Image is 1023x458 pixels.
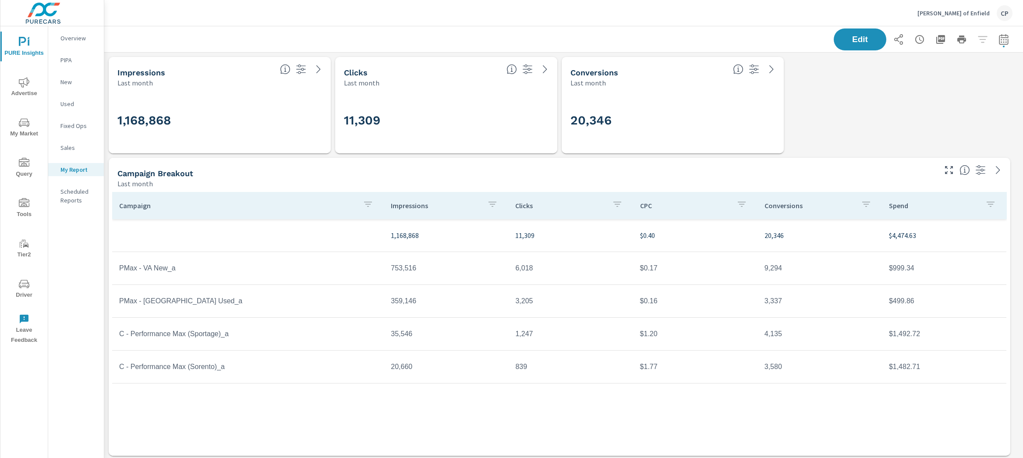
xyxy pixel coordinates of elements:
button: Print Report [953,31,970,48]
p: CPC [640,201,729,210]
p: Last month [117,178,153,189]
button: Make Fullscreen [942,163,956,177]
div: New [48,75,104,89]
div: PIPA [48,53,104,67]
span: The number of times an ad was clicked by a consumer. [506,64,517,75]
div: Overview [48,32,104,45]
span: Total Conversions include Actions, Leads and Unmapped. [733,64,743,75]
td: 4,135 [758,323,882,345]
td: $999.34 [882,257,1006,279]
a: See more details in report [765,62,779,76]
td: $1.77 [633,356,758,378]
span: My Market [3,117,45,139]
h5: Clicks [344,68,368,77]
td: PMax - [GEOGRAPHIC_DATA] Used_a [112,290,384,312]
td: C - Performance Max (Sportage)_a [112,323,384,345]
span: Tier2 [3,238,45,260]
p: 20,346 [765,230,875,241]
td: 3,205 [508,290,633,312]
td: PMax - VA New_a [112,257,384,279]
div: My Report [48,163,104,176]
p: Last month [117,78,153,88]
td: $1,492.72 [882,323,1006,345]
p: My Report [60,165,97,174]
h5: Campaign Breakout [117,169,193,178]
p: Last month [570,78,606,88]
p: Overview [60,34,97,43]
p: Last month [344,78,379,88]
button: Select Date Range [995,31,1012,48]
span: Leave Feedback [3,314,45,345]
p: PIPA [60,56,97,64]
button: "Export Report to PDF" [932,31,949,48]
span: The number of times an ad was shown on your behalf. [280,64,290,75]
a: See more details in report [312,62,326,76]
p: Fixed Ops [60,121,97,130]
button: Share Report [890,31,907,48]
td: 3,580 [758,356,882,378]
h3: 11,309 [344,113,549,128]
div: Fixed Ops [48,119,104,132]
div: nav menu [0,26,48,349]
td: $1.20 [633,323,758,345]
p: Scheduled Reports [60,187,97,205]
p: $0.40 [640,230,750,241]
td: C - Performance Max (Sorento)_a [112,356,384,378]
p: 11,309 [515,230,626,241]
h3: 20,346 [570,113,775,128]
td: 9,294 [758,257,882,279]
h5: Conversions [570,68,618,77]
h3: 1,168,868 [117,113,322,128]
p: Used [60,99,97,108]
span: PURE Insights [3,37,45,58]
td: 20,660 [384,356,508,378]
p: Clicks [515,201,605,210]
p: Conversions [765,201,854,210]
td: $1,482.71 [882,356,1006,378]
td: $0.16 [633,290,758,312]
td: 1,247 [508,323,633,345]
span: Tools [3,198,45,220]
span: Advertise [3,77,45,99]
a: See more details in report [538,62,552,76]
p: New [60,78,97,86]
p: $4,474.63 [889,230,999,241]
div: Scheduled Reports [48,185,104,207]
span: This is a summary of PMAX performance results by campaign. Each column can be sorted. [959,165,970,175]
td: 3,337 [758,290,882,312]
p: Spend [889,201,978,210]
td: 839 [508,356,633,378]
p: Impressions [391,201,480,210]
td: 753,516 [384,257,508,279]
div: CP [997,5,1012,21]
button: Edit [834,28,886,50]
td: 359,146 [384,290,508,312]
a: See more details in report [991,163,1005,177]
span: Driver [3,279,45,300]
td: $0.17 [633,257,758,279]
div: Sales [48,141,104,154]
p: [PERSON_NAME] of Enfield [917,9,990,17]
td: 6,018 [508,257,633,279]
p: Sales [60,143,97,152]
p: 1,168,868 [391,230,501,241]
td: $499.86 [882,290,1006,312]
td: 35,546 [384,323,508,345]
h5: Impressions [117,68,165,77]
span: Edit [842,36,878,43]
span: Query [3,158,45,179]
p: Campaign [119,201,356,210]
div: Used [48,97,104,110]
